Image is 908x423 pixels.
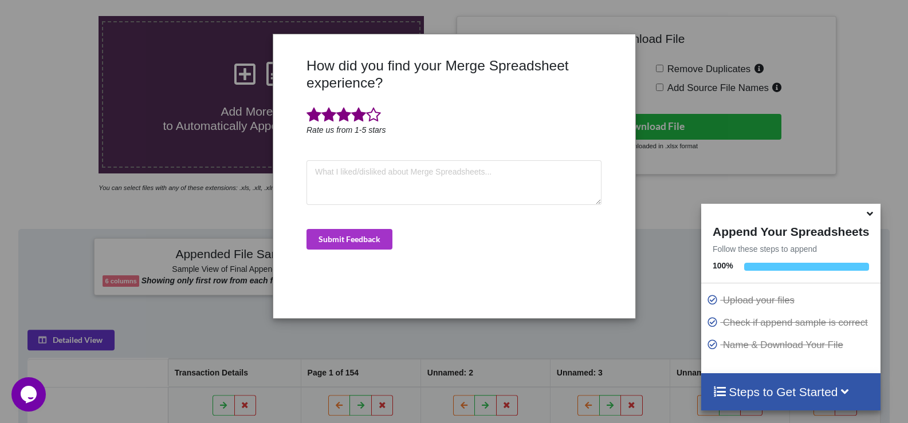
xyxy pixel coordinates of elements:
button: Submit Feedback [306,229,392,250]
p: Name & Download Your File [707,338,878,352]
p: Upload your files [707,293,878,307]
b: 100 % [713,261,733,270]
h4: Steps to Get Started [713,385,869,399]
h4: Append Your Spreadsheets [701,222,881,239]
iframe: chat widget [11,377,48,412]
p: Follow these steps to append [701,243,881,255]
i: Rate us from 1-5 stars [306,125,386,135]
h3: How did you find your Merge Spreadsheet experience? [306,57,602,91]
p: Check if append sample is correct [707,315,878,330]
